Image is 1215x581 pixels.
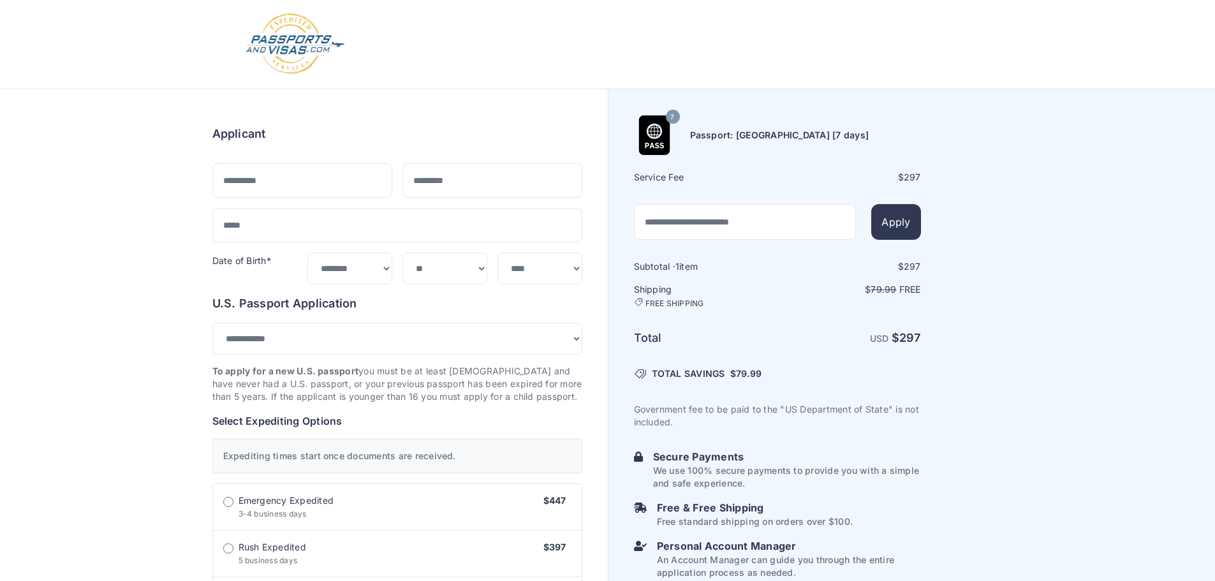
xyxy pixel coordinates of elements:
[904,172,921,182] span: 297
[904,261,921,272] span: 297
[871,204,920,240] button: Apply
[690,129,869,142] h6: Passport: [GEOGRAPHIC_DATA] [7 days]
[212,365,359,376] strong: To apply for a new U.S. passport
[871,284,896,295] span: 79.99
[670,109,674,126] span: 7
[239,555,298,565] span: 5 business days
[899,284,921,295] span: Free
[652,367,725,380] span: TOTAL SAVINGS
[870,333,889,344] span: USD
[634,403,921,429] p: Government fee to be paid to the "US Department of State" is not included.
[657,515,853,528] p: Free standard shipping on orders over $100.
[635,115,674,155] img: Product Name
[653,449,921,464] h6: Secure Payments
[239,509,307,518] span: 3-4 business days
[239,541,306,554] span: Rush Expedited
[899,331,921,344] span: 297
[657,554,921,579] p: An Account Manager can guide you through the entire application process as needed.
[543,541,566,552] span: $397
[634,283,776,309] h6: Shipping
[212,365,582,403] p: you must be at least [DEMOGRAPHIC_DATA] and have never had a U.S. passport, or your previous pass...
[212,413,582,429] h6: Select Expediting Options
[212,125,266,143] h6: Applicant
[779,260,921,273] div: $
[653,464,921,490] p: We use 100% secure payments to provide you with a simple and safe experience.
[212,439,582,473] div: Expediting times start once documents are received.
[645,298,704,309] span: FREE SHIPPING
[634,260,776,273] h6: Subtotal · item
[779,283,921,296] p: $
[657,500,853,515] h6: Free & Free Shipping
[892,331,921,344] strong: $
[634,171,776,184] h6: Service Fee
[657,538,921,554] h6: Personal Account Manager
[543,495,566,506] span: $447
[244,13,346,76] img: Logo
[736,368,762,379] span: 79.99
[239,494,334,507] span: Emergency Expedited
[730,367,762,380] span: $
[779,171,921,184] div: $
[212,255,271,266] label: Date of Birth*
[675,261,679,272] span: 1
[212,295,582,313] h6: U.S. Passport Application
[634,329,776,347] h6: Total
